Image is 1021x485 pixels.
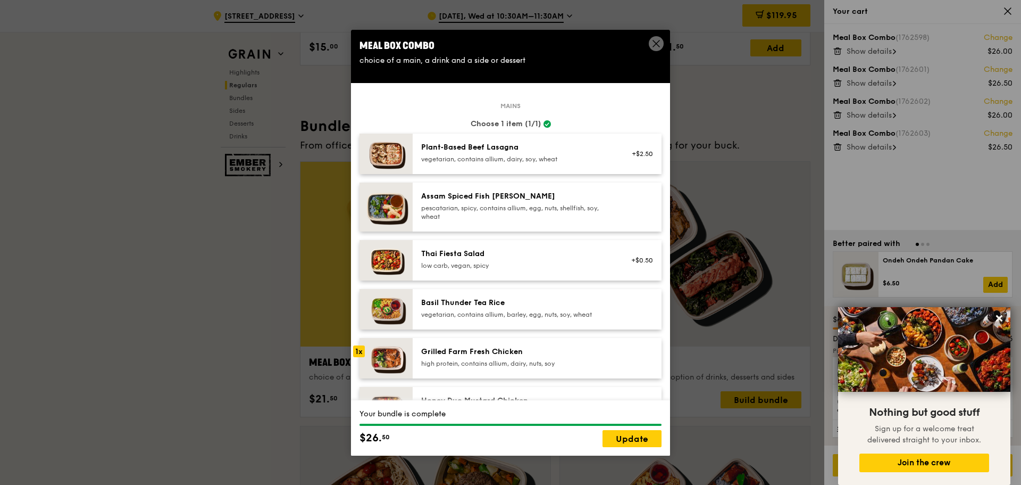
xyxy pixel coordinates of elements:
button: Close [991,310,1008,327]
img: daily_normal_HORZ-Grilled-Farm-Fresh-Chicken.jpg [359,338,413,379]
span: $26. [359,430,382,446]
span: Mains [496,102,525,110]
a: Update [602,430,662,447]
div: choice of a main, a drink and a side or dessert [359,55,662,66]
div: vegetarian, contains allium, barley, egg, nuts, soy, wheat [421,310,612,319]
span: Nothing but good stuff [869,406,980,419]
img: daily_normal_Assam_Spiced_Fish_Curry__Horizontal_.jpg [359,183,413,232]
div: Choose 1 item (1/1) [359,119,662,129]
span: 50 [382,433,390,441]
div: Assam Spiced Fish [PERSON_NAME] [421,191,612,202]
div: high protein, contains allium, dairy, nuts, soy [421,359,612,368]
span: Sign up for a welcome treat delivered straight to your inbox. [867,424,981,445]
div: pescatarian, spicy, contains allium, egg, nuts, shellfish, soy, wheat [421,204,612,221]
div: Plant‑Based Beef Lasagna [421,142,612,153]
div: Your bundle is complete [359,409,662,420]
div: Honey Duo Mustard Chicken [421,396,612,406]
div: vegetarian, contains allium, dairy, soy, wheat [421,155,612,163]
div: Grilled Farm Fresh Chicken [421,347,612,357]
div: +$0.50 [625,256,653,265]
button: Join the crew [859,454,989,472]
div: Basil Thunder Tea Rice [421,298,612,308]
img: daily_normal_HORZ-Basil-Thunder-Tea-Rice.jpg [359,289,413,330]
div: 1x [353,346,365,357]
img: DSC07876-Edit02-Large.jpeg [838,307,1010,392]
img: daily_normal_Thai_Fiesta_Salad__Horizontal_.jpg [359,240,413,281]
div: low carb, vegan, spicy [421,261,612,270]
div: Thai Fiesta Salad [421,249,612,259]
div: Meal Box Combo [359,38,662,53]
div: +$2.50 [625,150,653,158]
img: daily_normal_Citrusy-Cauliflower-Plant-Based-Lasagna-HORZ.jpg [359,134,413,174]
img: daily_normal_Honey_Duo_Mustard_Chicken__Horizontal_.jpg [359,387,413,428]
